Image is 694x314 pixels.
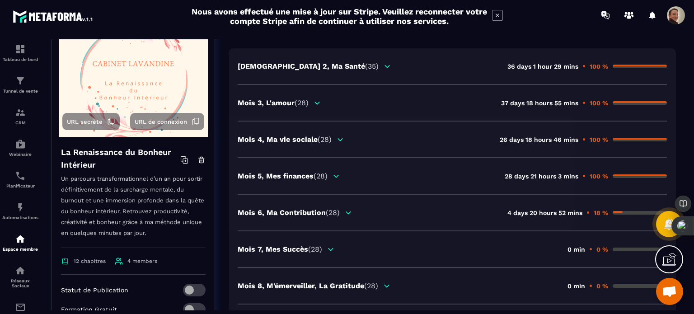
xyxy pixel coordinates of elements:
span: (35) [365,62,379,70]
p: Mois 3, L'amour [238,98,309,107]
span: 12 chapitres [74,258,106,264]
a: schedulerschedulerPlanificateur [2,164,38,195]
p: CRM [2,120,38,125]
img: scheduler [15,170,26,181]
a: automationsautomationsEspace membre [2,227,38,258]
p: Mois 7, Mes Succès [238,245,322,253]
p: 100 % [590,63,608,70]
p: Statut de Publication [61,286,128,294]
img: automations [15,202,26,213]
span: (28) [308,245,322,253]
span: (28) [364,281,378,290]
p: Mois 8, M'émerveiller, La Gratitude [238,281,378,290]
span: URL de connexion [135,118,187,125]
a: automationsautomationsWebinaire [2,132,38,164]
p: 100 % [590,136,608,143]
img: formation [15,44,26,55]
a: formationformationTunnel de vente [2,69,38,100]
h4: La Renaissance du Bonheur Intérieur [61,146,180,171]
p: Un parcours transformationnel d’un an pour sortir définitivement de la surcharge mentale, du burn... [61,173,206,248]
a: formationformationCRM [2,100,38,132]
p: Planificateur [2,183,38,188]
img: automations [15,234,26,244]
span: (28) [295,98,309,107]
p: 18 % [594,209,608,216]
p: 36 days 1 hour 29 mins [507,63,578,70]
p: 37 days 18 hours 55 mins [501,99,578,107]
img: background [59,24,208,137]
p: Mois 5, Mes finances [238,172,328,180]
p: 0 min [567,246,585,253]
p: Tunnel de vente [2,89,38,94]
a: formationformationTableau de bord [2,37,38,69]
img: automations [15,139,26,150]
p: 0 % [596,282,608,290]
a: Ouvrir le chat [656,278,683,305]
p: Réseaux Sociaux [2,278,38,288]
span: 4 members [127,258,157,264]
span: (28) [314,172,328,180]
p: 0 min [567,282,585,290]
span: (28) [326,208,340,217]
img: logo [13,8,94,24]
p: 4 days 20 hours 52 mins [507,209,582,216]
img: email [15,302,26,313]
p: Mois 6, Ma Contribution [238,208,340,217]
p: 100 % [590,99,608,107]
button: URL de connexion [130,113,204,130]
p: 0 % [596,246,608,253]
p: 28 days 21 hours 3 mins [505,173,578,180]
h2: Nous avons effectué une mise à jour sur Stripe. Veuillez reconnecter votre compte Stripe afin de ... [191,7,488,26]
img: formation [15,107,26,118]
span: URL secrète [67,118,103,125]
a: social-networksocial-networkRéseaux Sociaux [2,258,38,295]
img: formation [15,75,26,86]
p: Webinaire [2,152,38,157]
p: 26 days 18 hours 46 mins [500,136,578,143]
p: 100 % [590,173,608,180]
a: automationsautomationsAutomatisations [2,195,38,227]
p: Formation Gratuit [61,306,117,313]
p: Automatisations [2,215,38,220]
img: social-network [15,265,26,276]
button: URL secrète [62,113,120,130]
p: Espace membre [2,247,38,252]
p: Mois 4, Ma vie sociale [238,135,332,144]
span: (28) [318,135,332,144]
p: Tableau de bord [2,57,38,62]
p: [DEMOGRAPHIC_DATA] 2, Ma Santé [238,62,379,70]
